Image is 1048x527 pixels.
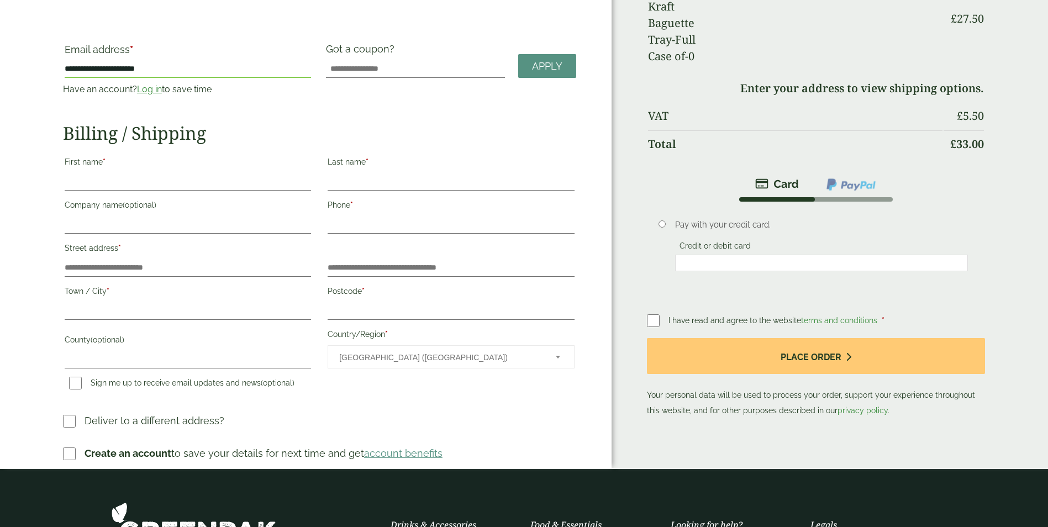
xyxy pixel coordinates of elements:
[85,413,224,428] p: Deliver to a different address?
[130,44,133,55] abbr: required
[362,287,365,296] abbr: required
[328,197,574,216] label: Phone
[801,316,877,325] a: terms and conditions
[65,283,311,302] label: Town / City
[328,326,574,345] label: Country/Region
[532,60,562,72] span: Apply
[328,154,574,173] label: Last name
[65,332,311,351] label: County
[950,136,956,151] span: £
[85,447,171,459] strong: Create an account
[326,43,399,60] label: Got a coupon?
[339,346,540,369] span: United Kingdom (UK)
[755,177,799,191] img: stripe.png
[118,244,121,252] abbr: required
[957,108,963,123] span: £
[648,75,984,102] td: Enter your address to view shipping options.
[65,45,311,60] label: Email address
[675,241,755,254] label: Credit or debit card
[85,446,443,461] p: to save your details for next time and get
[63,83,313,96] p: Have an account? to save time
[648,103,943,129] th: VAT
[518,54,576,78] a: Apply
[350,201,353,209] abbr: required
[951,11,984,26] bdi: 27.50
[675,219,968,231] p: Pay with your credit card.
[366,157,368,166] abbr: required
[838,406,888,415] a: privacy policy
[63,123,576,144] h2: Billing / Shipping
[107,287,109,296] abbr: required
[65,240,311,259] label: Street address
[65,197,311,216] label: Company name
[882,316,884,325] abbr: required
[950,136,984,151] bdi: 33.00
[957,108,984,123] bdi: 5.50
[385,330,388,339] abbr: required
[103,157,106,166] abbr: required
[668,316,880,325] span: I have read and agree to the website
[951,11,957,26] span: £
[261,378,294,387] span: (optional)
[328,345,574,368] span: Country/Region
[137,84,162,94] a: Log in
[328,283,574,302] label: Postcode
[364,447,443,459] a: account benefits
[91,335,124,344] span: (optional)
[69,377,82,389] input: Sign me up to receive email updates and news(optional)
[123,201,156,209] span: (optional)
[65,378,299,391] label: Sign me up to receive email updates and news
[647,338,986,374] button: Place order
[648,130,943,157] th: Total
[65,154,311,173] label: First name
[825,177,877,192] img: ppcp-gateway.png
[678,258,965,268] iframe: Secure card payment input frame
[647,338,986,418] p: Your personal data will be used to process your order, support your experience throughout this we...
